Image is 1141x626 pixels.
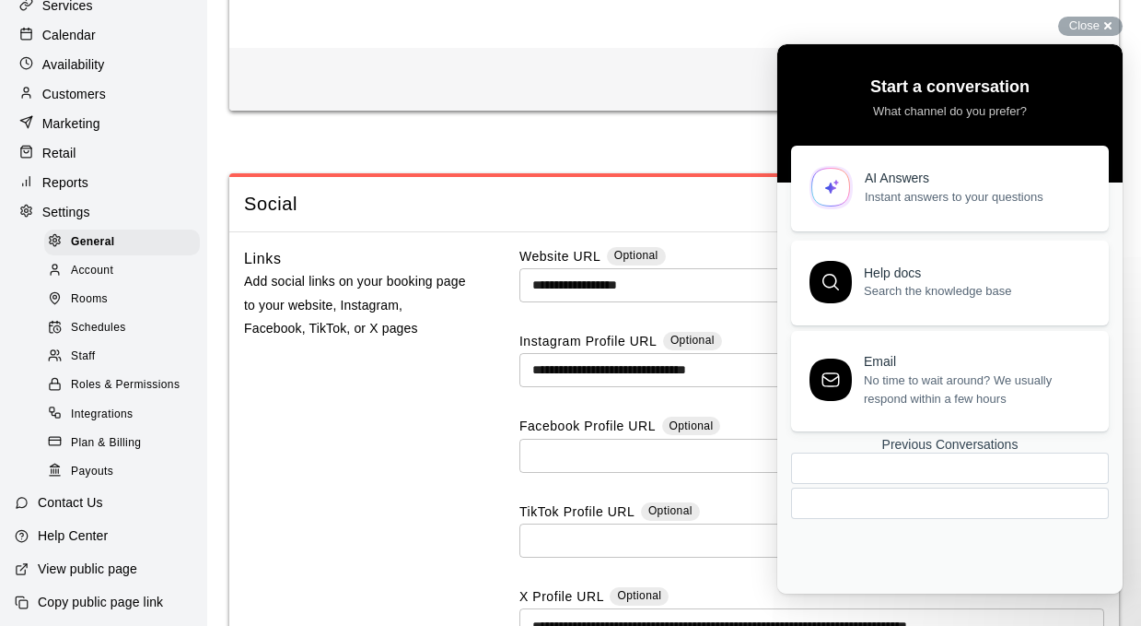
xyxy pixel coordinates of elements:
[44,314,207,343] a: Schedules
[15,169,192,196] a: Reports
[519,417,656,438] label: Facebook Profile URL
[244,247,282,271] h6: Links
[44,400,207,429] a: Integrations
[15,110,192,137] a: Marketing
[44,258,200,284] div: Account
[42,85,106,103] p: Customers
[71,463,113,481] span: Payouts
[519,247,600,268] label: Website URL
[71,348,95,366] span: Staff
[519,332,657,353] label: Instagram Profile URL
[15,198,192,226] a: Settings
[614,249,658,262] span: Optional
[44,315,200,341] div: Schedules
[44,457,207,486] a: Payouts
[44,287,200,313] div: Rooms
[519,587,604,608] label: X Profile URL
[44,286,207,314] a: Rooms
[648,504,693,517] span: Optional
[15,139,192,167] a: Retail
[1069,18,1100,32] span: Close
[519,502,635,524] label: TikTok Profile URL
[44,344,200,370] div: Staff
[38,593,163,611] p: Copy public page link
[1058,17,1123,36] button: Close
[617,589,661,602] span: Optional
[42,144,76,162] p: Retail
[44,372,200,398] div: Roles & Permissions
[42,203,90,221] p: Settings
[244,270,468,340] p: Add social links on your booking page to your website, Instagram, Facebook, TikTok, or X pages
[44,228,207,256] a: General
[44,372,207,400] a: Roles & Permissions
[38,560,137,578] p: View public page
[71,262,113,280] span: Account
[44,402,200,428] div: Integrations
[71,406,134,424] span: Integrations
[38,493,103,512] p: Contact Us
[44,459,200,485] div: Payouts
[42,26,96,44] p: Calendar
[44,431,200,456] div: Plan & Billing
[38,526,108,545] p: Help Center
[44,429,207,457] a: Plan & Billing
[71,290,108,309] span: Rooms
[71,319,126,337] span: Schedules
[15,80,192,108] a: Customers
[670,334,715,347] span: Optional
[71,376,180,395] span: Roles & Permissions
[15,51,192,78] a: Availability
[44,343,207,372] a: Staff
[44,230,200,255] div: General
[71,233,115,252] span: General
[244,192,1104,217] span: Social
[42,114,100,133] p: Marketing
[42,173,88,192] p: Reports
[777,44,1123,594] iframe: Help Scout Beacon - Live Chat, Contact Form, and Knowledge Base
[42,55,105,74] p: Availability
[669,419,714,432] span: Optional
[44,256,207,285] a: Account
[71,434,141,453] span: Plan & Billing
[15,21,192,49] a: Calendar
